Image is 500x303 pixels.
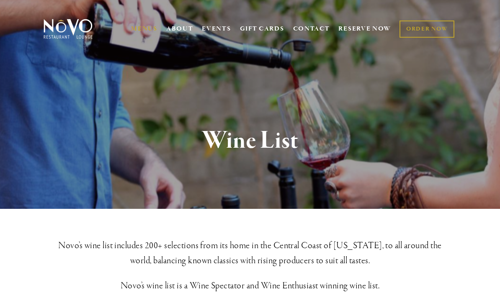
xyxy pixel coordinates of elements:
[399,21,454,38] a: ORDER NOW
[54,127,446,154] h1: Wine List
[54,278,446,293] h3: Novo’s wine list is a Wine Spectator and Wine Enthusiast winning wine list.
[54,238,446,268] h3: Novo’s wine list includes 200+ selections from its home in the Central Coast of [US_STATE], to al...
[293,21,330,37] a: CONTACT
[202,25,231,33] a: EVENTS
[338,21,391,37] a: RESERVE NOW
[166,25,193,33] a: ABOUT
[131,25,157,33] a: MENUS
[42,18,94,39] img: Novo Restaurant &amp; Lounge
[240,21,284,37] a: GIFT CARDS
